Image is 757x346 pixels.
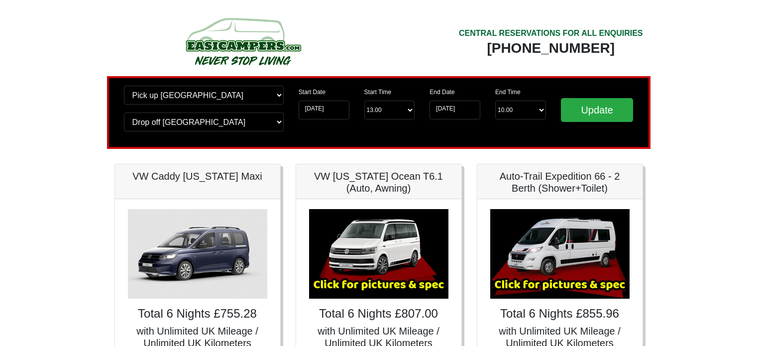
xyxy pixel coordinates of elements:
h5: VW [US_STATE] Ocean T6.1 (Auto, Awning) [306,170,451,194]
div: CENTRAL RESERVATIONS FOR ALL ENQUIRIES [459,27,643,39]
input: Update [561,98,634,122]
label: End Time [495,88,521,97]
input: Return Date [430,101,480,119]
img: campers-checkout-logo.png [148,14,337,69]
img: VW Caddy California Maxi [128,209,267,299]
input: Start Date [299,101,349,119]
label: Start Date [299,88,325,97]
h5: Auto-Trail Expedition 66 - 2 Berth (Shower+Toilet) [487,170,633,194]
img: VW California Ocean T6.1 (Auto, Awning) [309,209,448,299]
h4: Total 6 Nights £807.00 [306,307,451,321]
h4: Total 6 Nights £855.96 [487,307,633,321]
img: Auto-Trail Expedition 66 - 2 Berth (Shower+Toilet) [490,209,630,299]
label: Start Time [364,88,392,97]
h5: VW Caddy [US_STATE] Maxi [125,170,270,182]
label: End Date [430,88,454,97]
div: [PHONE_NUMBER] [459,39,643,57]
h4: Total 6 Nights £755.28 [125,307,270,321]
